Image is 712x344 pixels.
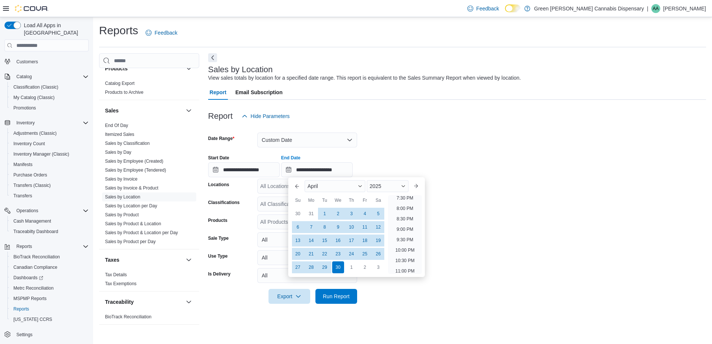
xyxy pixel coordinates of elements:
ul: Time [388,195,422,274]
span: Settings [16,332,32,338]
div: day-30 [292,208,304,220]
span: Reports [10,305,89,313]
span: Inventory [16,120,35,126]
div: Mo [305,194,317,206]
a: Sales by Location per Day [105,203,157,208]
span: Adjustments (Classic) [10,129,89,138]
h3: Taxes [105,256,120,264]
div: day-20 [292,248,304,260]
button: Products [184,64,193,73]
button: Taxes [105,256,183,264]
span: Transfers (Classic) [13,182,51,188]
input: Press the down key to open a popover containing a calendar. [208,162,280,177]
button: Custom Date [257,133,357,147]
span: MSPMP Reports [10,294,89,303]
div: Fr [359,194,371,206]
span: Sales by Invoice & Product [105,185,158,191]
span: Reports [13,242,89,251]
span: Transfers (Classic) [10,181,89,190]
a: Catalog Export [105,81,134,86]
label: Is Delivery [208,271,231,277]
div: day-3 [372,261,384,273]
input: Dark Mode [505,4,521,12]
div: Button. Open the month selector. April is currently selected. [305,180,365,192]
button: Inventory Manager (Classic) [7,149,92,159]
span: Canadian Compliance [10,263,89,272]
a: Sales by Classification [105,141,150,146]
span: Sales by Day [105,149,131,155]
span: Sales by Classification [105,140,150,146]
span: Hide Parameters [251,112,290,120]
li: 7:30 PM [394,194,416,203]
span: Catalog Export [105,80,134,86]
button: All [257,268,357,283]
button: Metrc Reconciliation [7,283,92,293]
a: Sales by Location [105,194,140,200]
div: day-12 [372,221,384,233]
a: Dashboards [10,273,46,282]
span: Feedback [476,5,499,12]
div: day-8 [319,221,331,233]
span: Dashboards [10,273,89,282]
div: day-18 [359,235,371,246]
span: Washington CCRS [10,315,89,324]
span: BioTrack Reconciliation [13,254,60,260]
div: April, 2025 [291,207,385,274]
div: day-2 [332,208,344,220]
span: Dashboards [13,275,43,281]
a: Inventory Count [10,139,48,148]
button: Transfers [7,191,92,201]
span: Sales by Product & Location [105,221,161,227]
a: Sales by Invoice & Product [105,185,158,191]
span: Export [273,289,306,304]
li: 11:00 PM [392,267,417,275]
a: Cash Management [10,217,54,226]
span: MSPMP Reports [13,296,47,302]
button: Reports [1,241,92,252]
span: Report [210,85,226,100]
span: Metrc Reconciliation [13,285,54,291]
button: Previous Month [291,180,303,192]
a: Sales by Product [105,212,139,217]
a: Feedback [464,1,502,16]
div: Taxes [99,270,199,291]
a: Manifests [10,160,35,169]
a: [US_STATE] CCRS [10,315,55,324]
div: day-22 [319,248,331,260]
span: Cash Management [13,218,51,224]
button: Reports [13,242,35,251]
span: 2025 [370,183,381,189]
a: Tax Exemptions [105,281,137,286]
button: Inventory [13,118,38,127]
button: Purchase Orders [7,170,92,180]
span: April [308,183,318,189]
div: day-19 [372,235,384,246]
h3: Sales by Location [208,65,273,74]
a: Settings [13,330,35,339]
span: Traceabilty Dashboard [13,229,58,235]
span: Classification (Classic) [13,84,58,90]
span: Sales by Product per Day [105,239,156,245]
div: day-23 [332,248,344,260]
button: Run Report [315,289,357,304]
span: Inventory Count [10,139,89,148]
span: Reports [13,306,29,312]
button: [US_STATE] CCRS [7,314,92,325]
span: Inventory [13,118,89,127]
span: Transfers [13,193,32,199]
button: Canadian Compliance [7,262,92,273]
span: Operations [13,206,89,215]
div: day-30 [332,261,344,273]
span: Canadian Compliance [13,264,57,270]
button: All [257,250,357,265]
p: | [647,4,648,13]
a: Customers [13,57,41,66]
div: day-6 [292,221,304,233]
span: Sales by Product & Location per Day [105,230,178,236]
span: Inventory Count [13,141,45,147]
div: day-21 [305,248,317,260]
span: BioTrack Reconciliation [10,252,89,261]
div: Tu [319,194,331,206]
